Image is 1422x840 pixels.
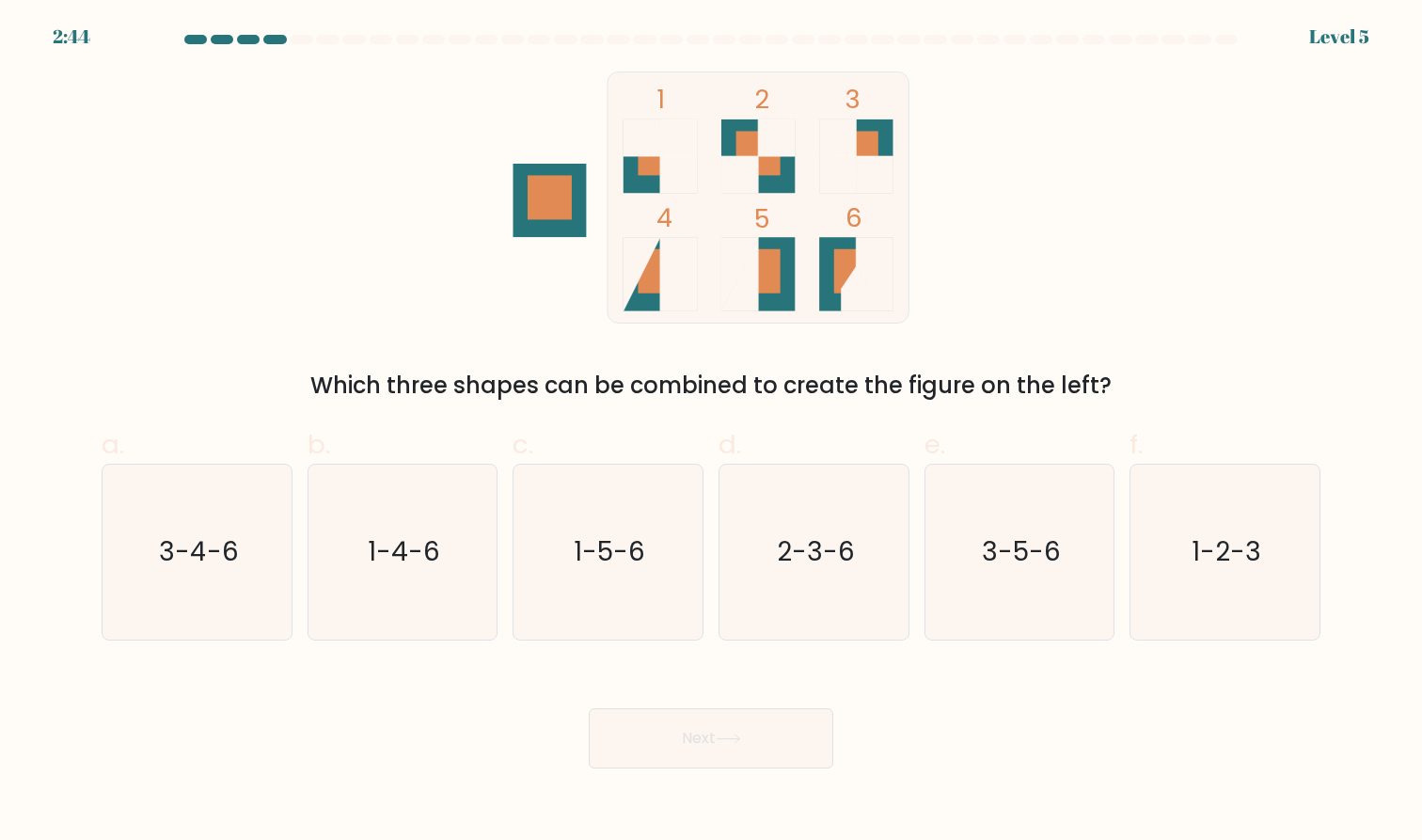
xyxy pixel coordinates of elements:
[368,533,440,570] text: 1-4-6
[53,23,90,51] div: 2:44
[513,426,533,463] span: c.
[1192,533,1261,570] text: 1-2-3
[982,533,1061,570] text: 3-5-6
[113,369,1309,403] div: Which three shapes can be combined to create the figure on the left?
[754,81,769,118] tspan: 2
[845,81,861,118] tspan: 3
[1309,23,1369,51] div: Level 5
[845,199,862,236] tspan: 6
[159,533,239,570] text: 3-4-6
[656,199,672,236] tspan: 4
[777,533,855,570] text: 2-3-6
[102,426,124,463] span: a.
[1130,426,1143,463] span: f.
[924,426,945,463] span: e.
[656,81,665,118] tspan: 1
[308,426,330,463] span: b.
[719,426,741,463] span: d.
[589,708,833,769] button: Next
[574,533,645,570] text: 1-5-6
[754,200,770,237] tspan: 5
